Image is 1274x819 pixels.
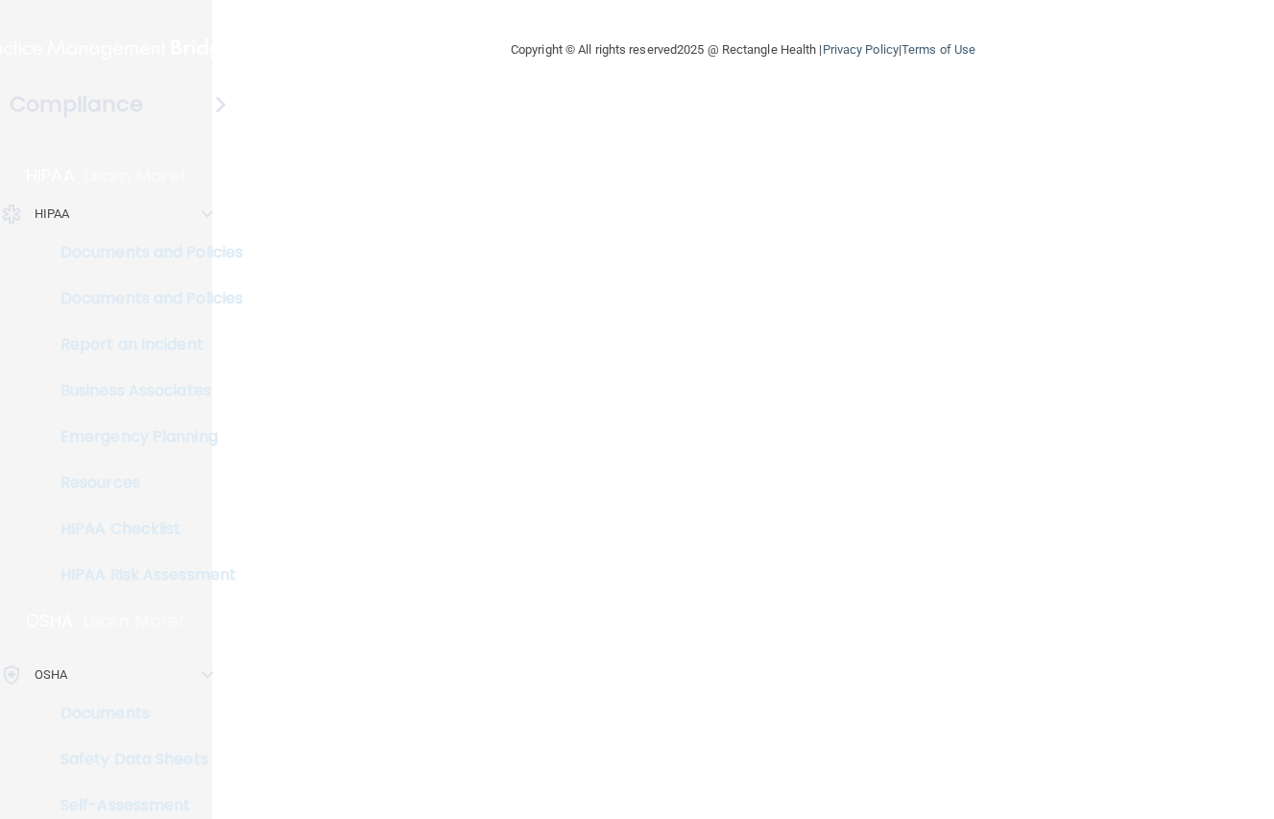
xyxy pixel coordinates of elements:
p: Learn More! [84,610,185,633]
p: Documents [12,704,275,723]
h4: Compliance [10,91,143,118]
p: OSHA [35,663,67,687]
p: OSHA [26,610,74,633]
div: Copyright © All rights reserved 2025 @ Rectangle Health | | [393,19,1094,81]
p: HIPAA [35,203,70,226]
p: Documents and Policies [12,289,275,308]
p: Safety Data Sheets [12,750,275,769]
a: Terms of Use [901,42,975,57]
p: Business Associates [12,381,275,400]
p: Emergency Planning [12,427,275,446]
p: Report an Incident [12,335,275,354]
a: Privacy Policy [823,42,899,57]
p: Self-Assessment [12,796,275,815]
p: Documents and Policies [12,243,275,262]
p: HIPAA Risk Assessment [12,566,275,585]
p: Resources [12,473,275,493]
p: HIPAA Checklist [12,519,275,539]
p: HIPAA [26,164,75,187]
p: Learn More! [84,164,186,187]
